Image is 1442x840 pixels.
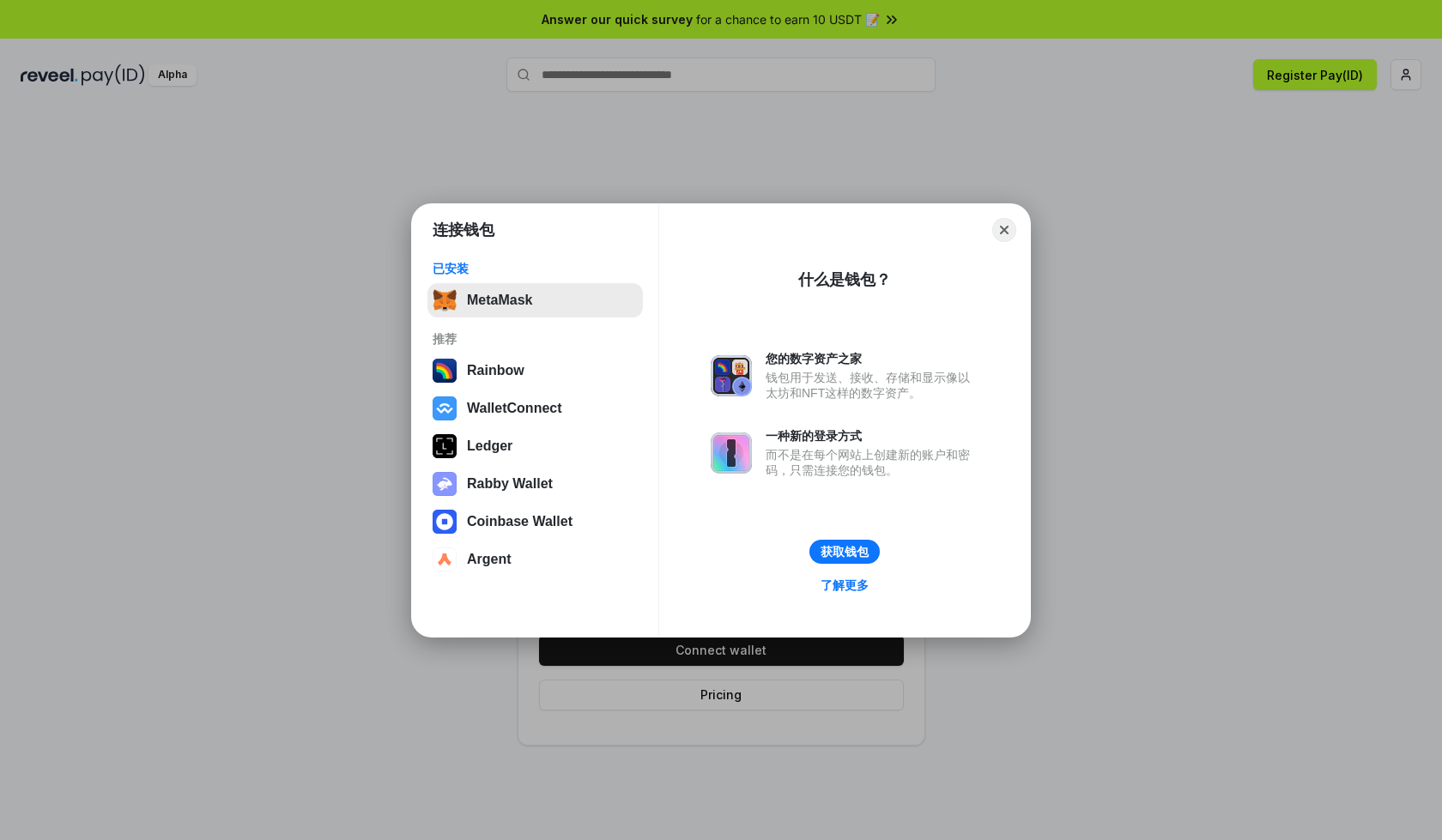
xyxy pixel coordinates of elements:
[766,351,978,366] div: 您的数字资产之家
[433,434,457,458] img: svg+xml,%3Csvg%20xmlns%3D%22http%3A%2F%2Fwww.w3.org%2F2000%2Fsvg%22%20width%3D%2228%22%20height%3...
[433,396,457,420] img: svg+xml,%3Csvg%20width%3D%2228%22%20height%3D%2228%22%20viewBox%3D%220%200%2028%2028%22%20fill%3D...
[433,261,638,276] div: 已安装
[427,429,643,463] button: Ledger
[433,331,638,347] div: 推荐
[821,544,869,559] div: 获取钱包
[766,447,978,478] div: 而不是在每个网站上创建新的账户和密码，只需连接您的钱包。
[467,438,512,454] div: Ledger
[433,472,457,496] img: svg+xml,%3Csvg%20xmlns%3D%22http%3A%2F%2Fwww.w3.org%2F2000%2Fsvg%22%20fill%3D%22none%22%20viewBox...
[810,574,879,596] a: 了解更多
[427,467,643,501] button: Rabby Wallet
[467,293,532,308] div: MetaMask
[798,269,891,290] div: 什么是钱包？
[467,363,524,378] div: Rainbow
[433,510,457,534] img: svg+xml,%3Csvg%20width%3D%2228%22%20height%3D%2228%22%20viewBox%3D%220%200%2028%2028%22%20fill%3D...
[427,283,643,317] button: MetaMask
[711,355,752,396] img: svg+xml,%3Csvg%20xmlns%3D%22http%3A%2F%2Fwww.w3.org%2F2000%2Fsvg%22%20fill%3D%22none%22%20viewBox...
[766,370,978,401] div: 钱包用于发送、接收、存储和显示像以太坊和NFT这样的数字资产。
[711,432,752,474] img: svg+xml,%3Csvg%20xmlns%3D%22http%3A%2F%2Fwww.w3.org%2F2000%2Fsvg%22%20fill%3D%22none%22%20viewBox...
[992,218,1016,242] button: Close
[433,547,457,571] img: svg+xml,%3Csvg%20width%3D%2228%22%20height%3D%2228%22%20viewBox%3D%220%200%2028%2028%22%20fill%3D...
[433,220,494,240] h1: 连接钱包
[809,540,880,564] button: 获取钱包
[467,552,512,567] div: Argent
[821,577,869,593] div: 了解更多
[433,359,457,383] img: svg+xml,%3Csvg%20width%3D%22120%22%20height%3D%22120%22%20viewBox%3D%220%200%20120%20120%22%20fil...
[427,542,643,577] button: Argent
[433,288,457,312] img: svg+xml,%3Csvg%20fill%3D%22none%22%20height%3D%2233%22%20viewBox%3D%220%200%2035%2033%22%20width%...
[427,505,643,539] button: Coinbase Wallet
[427,354,643,388] button: Rainbow
[467,476,553,492] div: Rabby Wallet
[766,428,978,444] div: 一种新的登录方式
[467,514,573,529] div: Coinbase Wallet
[467,401,562,416] div: WalletConnect
[427,391,643,426] button: WalletConnect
